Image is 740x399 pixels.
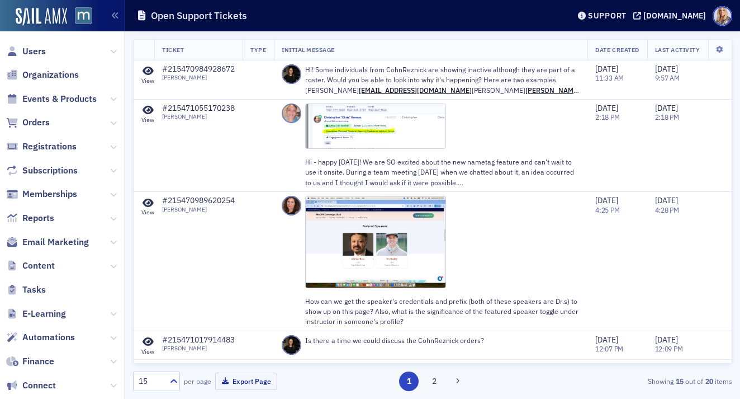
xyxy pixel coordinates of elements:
[162,113,235,120] div: [PERSON_NAME]
[595,195,618,205] span: [DATE]
[305,196,446,288] img: Screenshot+2025-09-24+at+4_22_36%E2%80%AFPM.png
[655,335,678,345] span: [DATE]
[595,344,623,353] time: 12:07 PM
[399,372,419,391] button: 1
[16,8,67,26] img: SailAMX
[250,46,266,54] span: Type
[595,112,619,121] time: 2:18 PM
[595,335,618,345] span: [DATE]
[22,165,78,177] span: Subscriptions
[655,195,678,205] span: [DATE]
[6,93,97,105] a: Events & Products
[162,206,235,213] div: [PERSON_NAME]
[162,196,235,206] div: #215470989620254
[305,335,580,345] p: Is there a time we could discuss the CohnReznick orders?
[702,361,729,388] iframe: Intercom live chat
[6,236,89,248] a: Email Marketing
[139,375,163,387] div: 15
[588,11,627,21] div: Support
[162,335,235,345] div: #215471017914483
[655,46,700,54] span: Last Activity
[655,205,679,214] time: 4:28 PM
[184,376,211,386] label: per page
[655,344,683,353] time: 12:09 PM
[282,46,335,54] span: Initial Message
[6,331,75,344] a: Automations
[162,64,235,74] div: #215470984928672
[22,355,54,368] span: Finance
[359,86,472,95] a: [EMAIL_ADDRESS][DOMAIN_NAME]
[6,140,77,153] a: Registrations
[22,308,66,320] span: E-Learning
[162,345,235,352] div: [PERSON_NAME]
[22,236,89,248] span: Email Marketing
[22,69,79,81] span: Organizations
[595,64,618,74] span: [DATE]
[6,260,55,272] a: Content
[141,77,154,85] div: View
[643,11,706,21] div: [DOMAIN_NAME]
[151,9,247,22] h1: Open Support Tickets
[6,212,54,224] a: Reports
[22,188,77,200] span: Memberships
[6,284,46,296] a: Tasks
[713,6,732,26] span: Profile
[305,296,580,327] p: How can we get the speaker's credentials and prefix (both of these speakers are Dr.s) to show up ...
[6,379,56,392] a: Connect
[162,104,235,114] div: #215471055170238
[162,74,235,81] div: [PERSON_NAME]
[655,103,678,113] span: [DATE]
[22,45,46,58] span: Users
[595,103,618,113] span: [DATE]
[655,112,679,121] time: 2:18 PM
[141,348,154,355] div: View
[141,209,154,216] div: View
[305,157,580,187] p: Hi - happy [DATE]! We are SO excited about the new nametag feature and can't wait to use it onsit...
[595,205,619,214] time: 4:25 PM
[6,69,79,81] a: Organizations
[305,64,580,95] p: Hi! Some individuals from CohnReznick are showing inactive although they are part of a roster. Wo...
[22,331,75,344] span: Automations
[22,140,77,153] span: Registrations
[22,260,55,272] span: Content
[595,363,618,373] span: [DATE]
[595,46,639,54] span: Date Created
[67,7,92,26] a: View Homepage
[6,45,46,58] a: Users
[215,373,277,390] button: Export Page
[595,73,624,82] time: 11:33 AM
[655,363,678,373] span: [DATE]
[6,308,66,320] a: E-Learning
[673,376,685,386] strong: 15
[655,64,678,74] span: [DATE]
[6,116,50,129] a: Orders
[22,212,54,224] span: Reports
[633,12,710,20] button: [DOMAIN_NAME]
[6,165,78,177] a: Subscriptions
[540,376,732,386] div: Showing out of items
[22,116,50,129] span: Orders
[75,7,92,25] img: SailAMX
[22,93,97,105] span: Events & Products
[425,372,444,391] button: 2
[162,46,184,54] span: Ticket
[655,73,680,82] time: 9:57 AM
[141,116,154,124] div: View
[6,188,77,200] a: Memberships
[305,104,446,149] img: image.png
[22,284,46,296] span: Tasks
[22,379,56,392] span: Connect
[6,355,54,368] a: Finance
